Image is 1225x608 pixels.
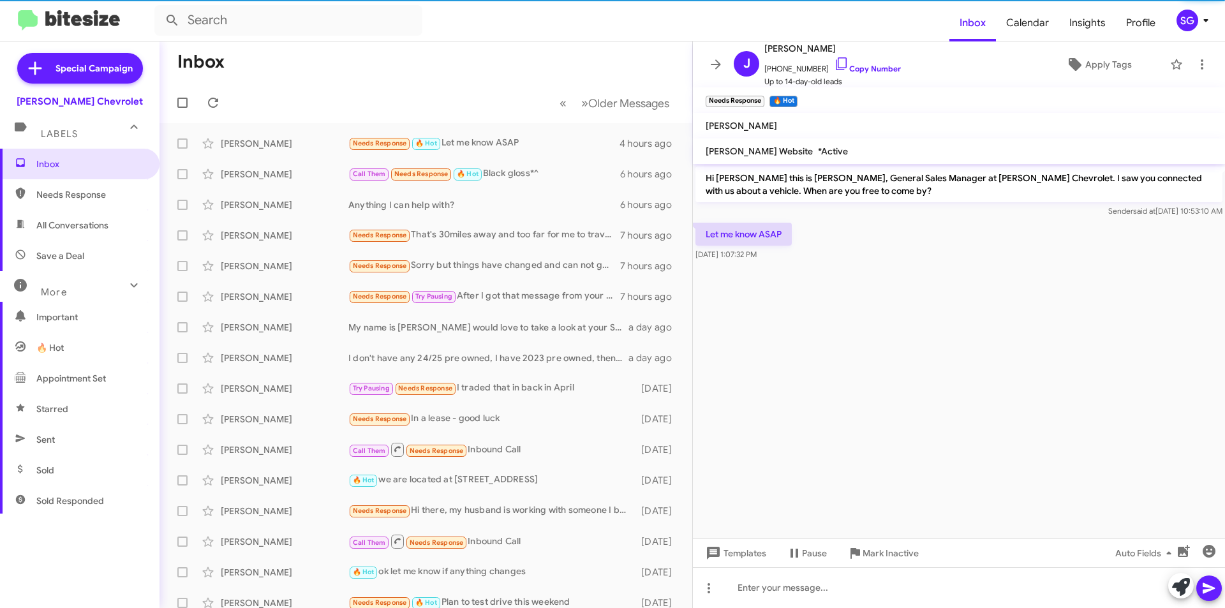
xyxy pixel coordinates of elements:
div: Anything I can help with? [348,198,620,211]
div: [PERSON_NAME] [221,352,348,364]
span: Sold Responded [36,494,104,507]
h1: Inbox [177,52,225,72]
div: [PERSON_NAME] [221,566,348,579]
div: 6 hours ago [620,198,682,211]
span: Call Them [353,538,386,547]
div: [PERSON_NAME] [221,474,348,487]
div: a day ago [628,321,682,334]
span: Older Messages [588,96,669,110]
div: a day ago [628,352,682,364]
a: Insights [1059,4,1116,41]
span: 🔥 Hot [415,598,437,607]
span: » [581,95,588,111]
button: Previous [552,90,574,116]
div: [PERSON_NAME] [221,290,348,303]
span: 🔥 Hot [457,170,479,178]
span: [DATE] 1:07:32 PM [695,249,757,259]
div: That's 30miles away and too far for me to travel. Thank you for reaching out. [348,228,620,242]
input: Search [154,5,422,36]
div: [PERSON_NAME] [221,535,348,548]
div: Hi there, my husband is working with someone I believe already [348,503,635,518]
span: Mark Inactive [863,542,919,565]
span: Needs Response [353,262,407,270]
a: Calendar [996,4,1059,41]
span: Up to 14-day-old leads [764,75,901,88]
div: [PERSON_NAME] [221,260,348,272]
span: J [743,54,750,74]
div: [DATE] [635,474,682,487]
div: 7 hours ago [620,290,682,303]
a: Profile [1116,4,1166,41]
div: [DATE] [635,413,682,426]
a: Special Campaign [17,53,143,84]
span: All Conversations [36,219,108,232]
span: Needs Response [353,598,407,607]
div: [PERSON_NAME] [221,168,348,181]
div: In a lease - good luck [348,412,635,426]
span: Auto Fields [1115,542,1177,565]
div: [PERSON_NAME] [221,413,348,426]
button: Mark Inactive [837,542,929,565]
span: said at [1133,206,1155,216]
span: 🔥 Hot [415,139,437,147]
div: My name is [PERSON_NAME] would love to take a look at your Silverado! When are you available to b... [348,321,628,334]
div: [PERSON_NAME] [221,382,348,395]
span: Needs Response [410,447,464,455]
div: 6 hours ago [620,168,682,181]
div: Let me know ASAP [348,136,620,151]
div: [DATE] [635,443,682,456]
span: Needs Response [353,231,407,239]
div: [DATE] [635,566,682,579]
span: Pause [802,542,827,565]
span: [PERSON_NAME] [764,41,901,56]
span: Important [36,311,145,323]
span: 🔥 Hot [353,476,375,484]
span: Sold [36,464,54,477]
a: Copy Number [834,64,901,73]
span: Needs Response [353,292,407,300]
div: I traded that in back in April [348,381,635,396]
small: Needs Response [706,96,764,107]
div: I don't have any 24/25 pre owned, I have 2023 pre owned, then I have a 2025 new traverse in my sh... [348,352,628,364]
div: ok let me know if anything changes [348,565,635,579]
span: Needs Response [353,507,407,515]
div: 7 hours ago [620,260,682,272]
div: [PERSON_NAME] [221,505,348,517]
span: 🔥 Hot [353,568,375,576]
span: Call Them [353,447,386,455]
div: [DATE] [635,382,682,395]
span: Appointment Set [36,372,106,385]
div: Inbound Call [348,533,635,549]
span: « [560,95,567,111]
div: 4 hours ago [620,137,682,150]
span: [PERSON_NAME] [706,120,777,131]
button: SG [1166,10,1211,31]
span: Needs Response [398,384,452,392]
span: *Active [818,145,848,157]
span: Needs Response [353,139,407,147]
div: [PERSON_NAME] [221,198,348,211]
span: Labels [41,128,78,140]
a: Inbox [949,4,996,41]
span: Special Campaign [56,62,133,75]
span: More [41,286,67,298]
span: Needs Response [394,170,449,178]
small: 🔥 Hot [769,96,797,107]
div: Sorry but things have changed and can not get new truck right now [348,258,620,273]
div: [PERSON_NAME] [221,443,348,456]
nav: Page navigation example [553,90,677,116]
span: Needs Response [410,538,464,547]
div: 7 hours ago [620,229,682,242]
div: After I got that message from your dealership. I went else where as I wanted a 2026. And all tge ... [348,289,620,304]
div: Inbound Call [348,441,635,457]
div: [DATE] [635,505,682,517]
button: Next [574,90,677,116]
span: [PHONE_NUMBER] [764,56,901,75]
span: Sent [36,433,55,446]
span: [PERSON_NAME] Website [706,145,813,157]
span: Sender [DATE] 10:53:10 AM [1108,206,1222,216]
